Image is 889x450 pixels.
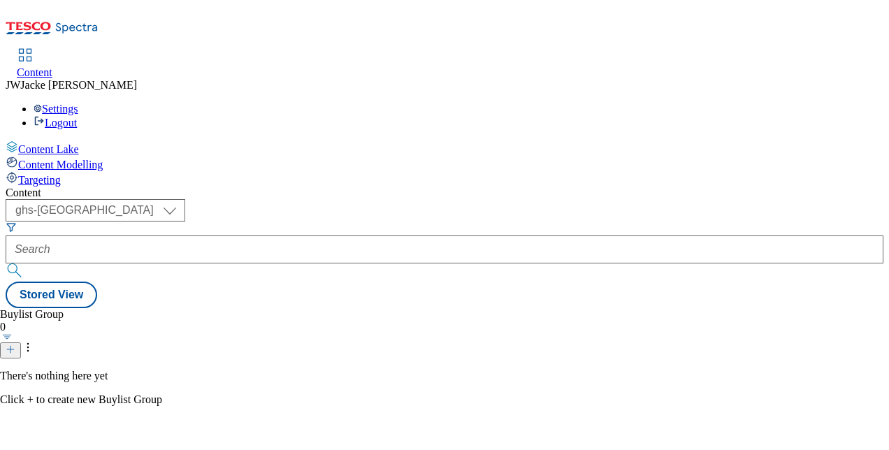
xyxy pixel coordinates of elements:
div: Content [6,187,883,199]
svg: Search Filters [6,222,17,233]
a: Content Lake [6,140,883,156]
span: Content [17,66,52,78]
span: JW [6,79,20,91]
button: Stored View [6,282,97,308]
span: Jacke [PERSON_NAME] [20,79,137,91]
a: Targeting [6,171,883,187]
a: Settings [34,103,78,115]
span: Content Lake [18,143,79,155]
a: Logout [34,117,77,129]
input: Search [6,235,883,263]
span: Targeting [18,174,61,186]
a: Content Modelling [6,156,883,171]
a: Content [17,50,52,79]
span: Content Modelling [18,159,103,170]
